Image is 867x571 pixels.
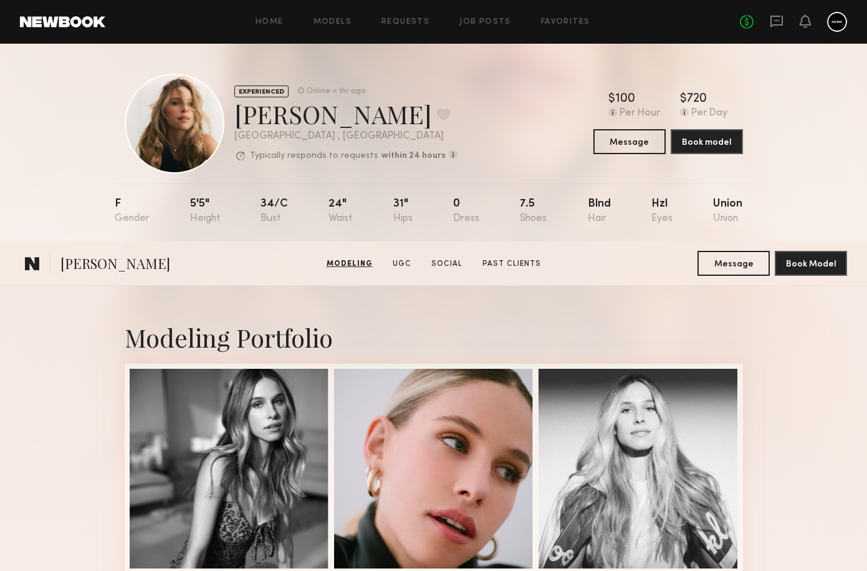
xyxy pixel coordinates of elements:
[671,129,743,154] button: Book model
[453,198,479,224] div: 0
[691,108,727,119] div: Per Day
[60,254,170,276] span: [PERSON_NAME]
[459,18,511,26] a: Job Posts
[393,198,413,224] div: 31"
[328,198,352,224] div: 24"
[588,198,611,224] div: Blnd
[381,152,446,160] b: within 24 hours
[697,251,770,276] button: Message
[520,198,547,224] div: 7.5
[307,87,365,95] div: Online < 1hr ago
[477,258,546,270] a: Past Clients
[620,108,660,119] div: Per Hour
[261,198,288,224] div: 34/c
[388,258,416,270] a: UGC
[651,198,673,224] div: Hzl
[234,97,457,130] div: [PERSON_NAME]
[680,93,687,105] div: $
[190,198,220,224] div: 5'5"
[775,251,847,276] button: Book Model
[687,93,707,105] div: 720
[125,321,743,354] div: Modeling Portfolio
[314,18,352,26] a: Models
[234,85,289,97] div: EXPERIENCED
[608,93,615,105] div: $
[775,258,847,268] a: Book Model
[250,152,378,160] p: Typically responds to requests
[593,129,666,154] button: Message
[426,258,467,270] a: Social
[256,18,284,26] a: Home
[541,18,590,26] a: Favorites
[713,198,742,224] div: Union
[322,258,378,270] a: Modeling
[115,198,150,224] div: F
[234,131,457,142] div: [GEOGRAPHIC_DATA] , [GEOGRAPHIC_DATA]
[615,93,635,105] div: 100
[381,18,429,26] a: Requests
